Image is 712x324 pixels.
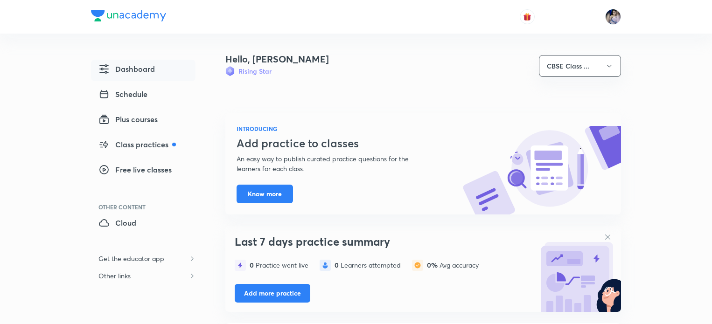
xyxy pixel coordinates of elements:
[462,126,621,214] img: know-more
[91,160,195,182] a: Free live classes
[629,288,702,314] iframe: Help widget launcher
[225,66,235,76] img: Badge
[98,89,147,100] span: Schedule
[427,261,440,269] span: 0%
[539,55,621,77] button: CBSE Class ...
[335,261,341,269] span: 0
[98,63,155,75] span: Dashboard
[427,262,479,269] div: Avg accuracy
[523,13,531,21] img: avatar
[91,110,195,131] a: Plus courses
[98,217,136,228] span: Cloud
[91,85,195,106] a: Schedule
[225,52,329,66] h4: Hello, [PERSON_NAME]
[91,267,138,284] h6: Other links
[237,137,432,150] h3: Add practice to classes
[412,260,423,271] img: statistics
[237,185,293,203] button: Know more
[91,10,166,24] a: Company Logo
[91,135,195,157] a: Class practices
[605,9,621,25] img: Tanya Gautam
[335,262,401,269] div: Learners attempted
[98,204,195,210] div: Other Content
[98,139,176,150] span: Class practices
[91,214,195,235] a: Cloud
[237,154,432,173] p: An easy way to publish curated practice questions for the learners for each class.
[320,260,331,271] img: statistics
[235,235,532,248] h3: Last 7 days practice summary
[91,10,166,21] img: Company Logo
[235,260,246,271] img: statistics
[235,284,310,303] button: Add more practice
[91,60,195,81] a: Dashboard
[237,124,432,133] h6: INTRODUCING
[250,261,256,269] span: 0
[98,164,172,175] span: Free live classes
[520,9,535,24] button: avatar
[98,114,158,125] span: Plus courses
[91,250,172,267] h6: Get the educator app
[537,228,621,312] img: bg
[238,66,272,76] h6: Rising Star
[250,262,308,269] div: Practice went live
